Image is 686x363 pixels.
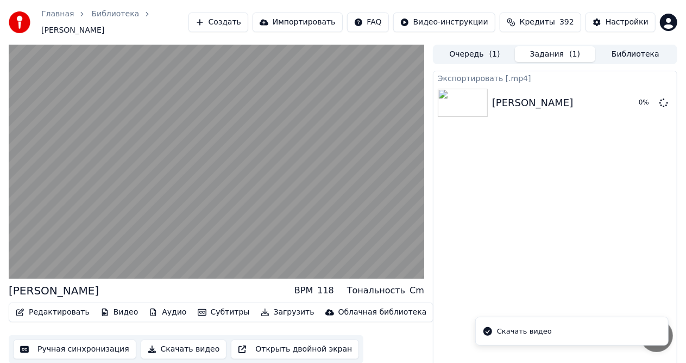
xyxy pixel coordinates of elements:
[11,305,94,320] button: Редактировать
[317,284,334,297] div: 118
[595,46,676,62] button: Библиотека
[193,305,254,320] button: Субтитры
[256,305,319,320] button: Загрузить
[141,340,227,359] button: Скачать видео
[435,46,515,62] button: Очередь
[294,284,313,297] div: BPM
[347,284,405,297] div: Тональность
[520,17,555,28] span: Кредиты
[639,99,655,107] div: 0 %
[9,283,99,298] div: [PERSON_NAME]
[41,9,74,20] a: Главная
[231,340,359,359] button: Открыть двойной экран
[91,9,139,20] a: Библиотека
[569,49,580,60] span: ( 1 )
[500,13,581,32] button: Кредиты392
[144,305,191,320] button: Аудио
[492,95,574,110] div: [PERSON_NAME]
[96,305,143,320] button: Видео
[338,307,427,318] div: Облачная библиотека
[515,46,595,62] button: Задания
[489,49,500,60] span: ( 1 )
[606,17,649,28] div: Настройки
[41,9,188,36] nav: breadcrumb
[410,284,424,297] div: Cm
[188,13,248,32] button: Создать
[433,71,677,84] div: Экспортировать [.mp4]
[13,340,136,359] button: Ручная синхронизация
[559,17,574,28] span: 392
[41,25,104,36] span: [PERSON_NAME]
[393,13,495,32] button: Видео-инструкции
[347,13,389,32] button: FAQ
[497,326,552,337] div: Скачать видео
[253,13,343,32] button: Импортировать
[9,11,30,33] img: youka
[586,13,656,32] button: Настройки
